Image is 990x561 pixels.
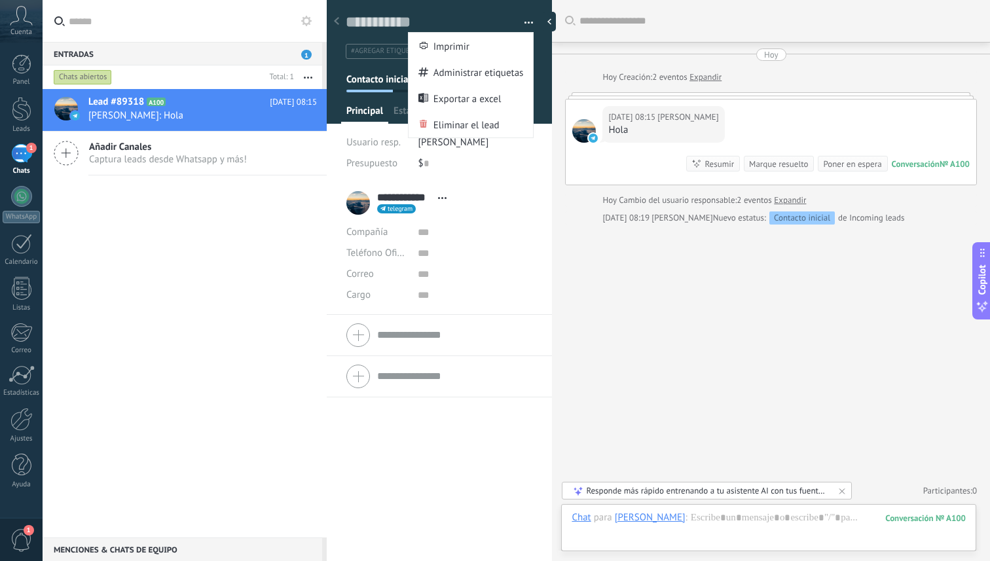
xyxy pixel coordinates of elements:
[346,285,408,306] div: Cargo
[972,485,977,496] span: 0
[346,247,414,259] span: Teléfono Oficina
[923,485,977,496] a: Participantes:0
[602,194,619,207] div: Hoy
[433,111,500,137] span: Eliminar el lead
[823,158,881,170] div: Poner en espera
[602,211,651,225] div: [DATE] 08:19
[346,264,374,285] button: Correo
[346,132,409,153] div: Usuario resp.
[433,85,502,111] span: Exportar a excel
[769,211,835,225] div: Contacto inicial
[43,42,322,65] div: Entradas
[3,211,40,223] div: WhatsApp
[10,28,32,37] span: Cuenta
[294,65,322,89] button: Más
[409,85,534,111] a: Exportar a excel
[394,105,443,124] span: Estadísticas
[346,268,374,280] span: Correo
[270,96,317,109] span: [DATE] 08:15
[351,46,421,56] span: #agregar etiquetas
[3,78,41,86] div: Panel
[88,109,292,122] span: [PERSON_NAME]: Hola
[88,96,144,109] span: Lead #89318
[24,525,34,535] span: 1
[346,243,408,264] button: Teléfono Oficina
[657,111,718,124] span: Jordan Arias
[3,480,41,489] div: Ayuda
[388,206,412,212] span: telegram
[147,98,166,106] span: A100
[940,158,970,170] div: № A100
[652,71,687,84] span: 2 eventos
[265,71,294,84] div: Total: 1
[602,194,806,207] div: Cambio del usuario responsable:
[602,71,619,84] div: Hoy
[713,211,766,225] span: Nuevo estatus:
[885,513,966,524] div: 100
[608,124,718,137] div: Hola
[346,105,383,124] span: Principal
[3,346,41,355] div: Correo
[651,212,712,223] span: Jordan Arias
[26,143,37,153] span: 1
[543,12,556,31] div: Ocultar
[615,511,686,523] div: Jordan Arias
[705,158,734,170] div: Resumir
[594,511,612,524] span: para
[3,389,41,397] div: Estadísticas
[346,157,397,170] span: Presupuesto
[3,258,41,266] div: Calendario
[418,153,534,174] div: $
[301,50,312,60] span: 1
[43,537,322,561] div: Menciones & Chats de equipo
[737,194,771,207] span: 2 eventos
[346,136,401,149] span: Usuario resp.
[689,71,722,84] a: Expandir
[3,435,41,443] div: Ajustes
[892,158,940,170] div: Conversación
[976,264,989,295] span: Copilot
[346,222,408,243] div: Compañía
[3,167,41,175] div: Chats
[71,111,80,120] img: telegram-sm.svg
[433,59,524,85] span: Administrar etiquetas
[586,485,828,496] div: Responde más rápido entrenando a tu asistente AI con tus fuentes de datos
[774,194,806,207] a: Expandir
[713,211,905,225] div: de Incoming leads
[749,158,808,170] div: Marque resuelto
[43,89,327,131] a: Lead #89318 A100 [DATE] 08:15 [PERSON_NAME]: Hola
[764,48,779,61] div: Hoy
[89,141,247,153] span: Añadir Canales
[3,125,41,134] div: Leads
[89,153,247,166] span: Captura leads desde Whatsapp y más!
[54,69,112,85] div: Chats abiertos
[602,71,722,84] div: Creación:
[3,304,41,312] div: Listas
[433,33,469,59] span: Imprimir
[346,153,409,174] div: Presupuesto
[589,134,598,143] img: telegram-sm.svg
[686,511,687,524] span: :
[418,136,489,149] span: [PERSON_NAME]
[346,290,371,300] span: Cargo
[572,119,596,143] span: Jordan Arias
[608,111,657,124] div: [DATE] 08:15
